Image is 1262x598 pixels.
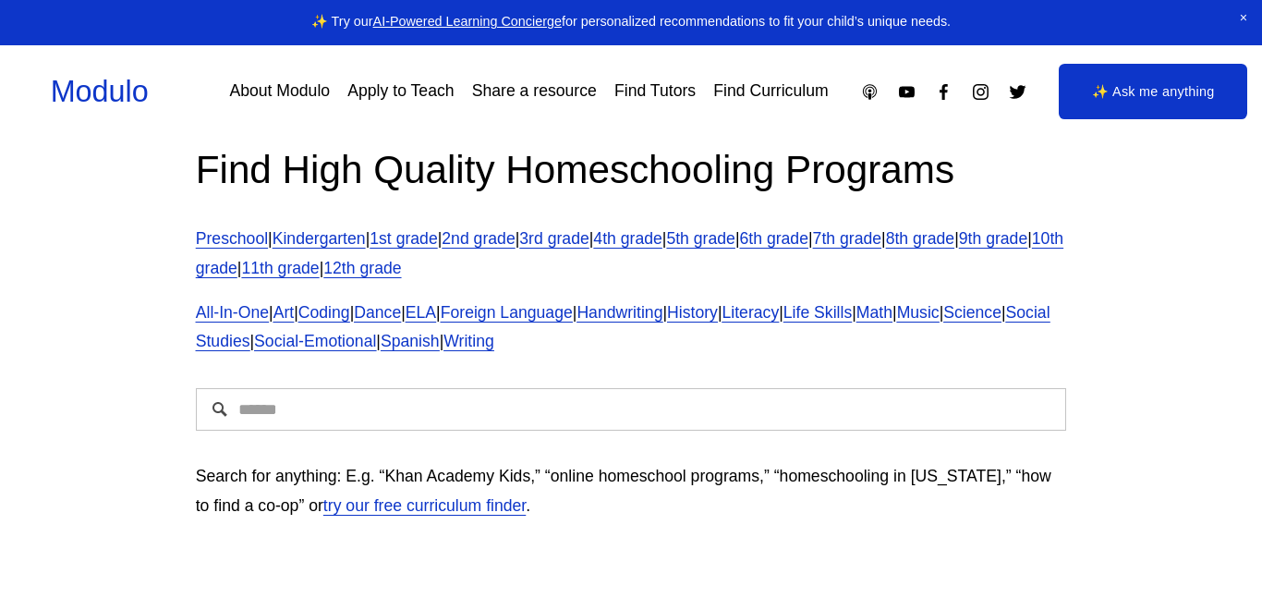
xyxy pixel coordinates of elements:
a: History [667,303,718,322]
a: AI-Powered Learning Concierge [373,14,562,29]
p: | | | | | | | | | | | | | [196,225,1067,284]
a: try our free curriculum finder [323,496,526,515]
a: 12th grade [323,259,401,277]
a: All-In-One [196,303,269,322]
p: Search for anything: E.g. “Khan Academy Kids,” “online homeschool programs,” “homeschooling in [U... [196,462,1067,521]
a: YouTube [897,82,916,102]
a: Apple Podcasts [860,82,880,102]
a: Science [943,303,1001,322]
a: Literacy [722,303,779,322]
a: Twitter [1008,82,1027,102]
a: 8th grade [886,229,954,248]
a: 9th grade [959,229,1027,248]
h2: Find High Quality Homeschooling Programs [196,144,1067,195]
a: Kindergarten [273,229,366,248]
a: 5th grade [666,229,734,248]
a: Art [273,303,295,322]
a: Social Studies [196,303,1050,351]
a: Preschool [196,229,268,248]
a: Spanish [381,332,440,350]
a: Music [897,303,940,322]
a: Handwriting [576,303,662,322]
a: ✨ Ask me anything [1059,64,1247,119]
a: 6th grade [740,229,808,248]
a: 1st grade [370,229,438,248]
a: Social-Emotional [254,332,376,350]
a: Dance [354,303,401,322]
a: Facebook [934,82,953,102]
a: Find Tutors [614,76,696,108]
a: 3rd grade [519,229,589,248]
a: ELA [406,303,436,322]
p: | | | | | | | | | | | | | | | | [196,299,1067,358]
a: 4th grade [593,229,661,248]
a: Instagram [971,82,990,102]
a: 11th grade [241,259,319,277]
input: Search [196,388,1067,431]
a: 10th grade [196,229,1063,277]
a: 7th grade [813,229,881,248]
a: Foreign Language [441,303,573,322]
a: Apply to Teach [347,76,454,108]
a: Coding [298,303,350,322]
a: Math [856,303,892,322]
a: About Modulo [229,76,330,108]
a: Modulo [51,75,149,108]
a: Find Curriculum [713,76,828,108]
a: Share a resource [472,76,597,108]
a: Life Skills [783,303,852,322]
a: Writing [443,332,494,350]
a: 2nd grade [442,229,515,248]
